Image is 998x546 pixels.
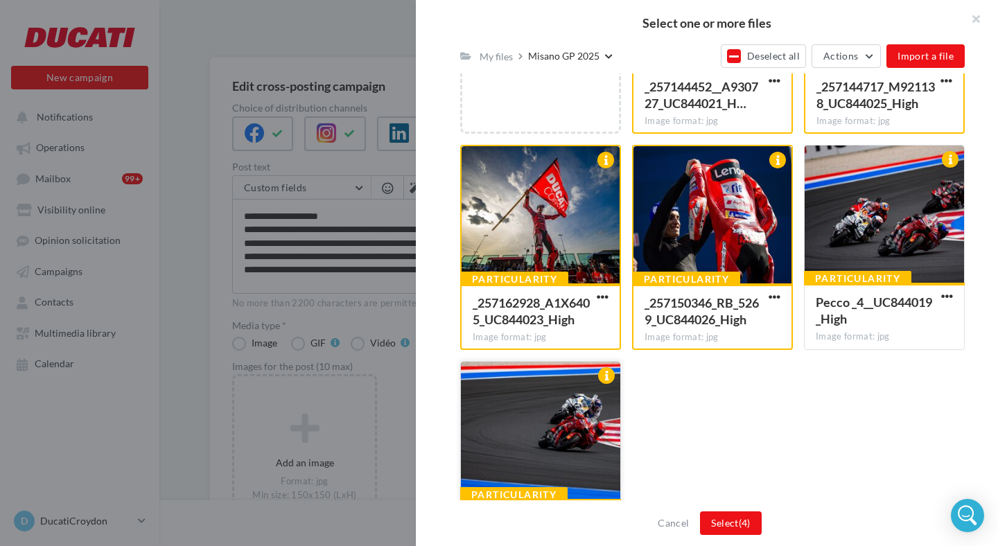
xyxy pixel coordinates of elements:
[816,79,935,111] span: _257144717_M921138_UC844025_High
[886,44,965,68] button: Import a file
[812,44,881,68] button: Actions
[700,511,761,535] button: Select(4)
[739,517,751,529] span: (4)
[645,295,759,327] span: _257150346_RB_5269_UC844026_High
[461,272,568,287] div: Particularity
[438,17,976,29] h2: Select one or more files
[473,295,590,327] span: _257162928_A1X6405_UC844023_High
[633,272,740,287] div: Particularity
[473,331,609,344] div: Image format: jpg
[816,294,932,326] span: Pecco _4__UC844019_High
[823,50,858,62] span: Actions
[951,499,984,532] div: Open Intercom Messenger
[480,50,513,64] div: My files
[898,50,954,62] span: Import a file
[816,115,952,127] div: Image format: jpg
[721,44,806,68] button: Deselect all
[528,49,599,63] div: Misano GP 2025
[645,331,780,344] div: Image format: jpg
[460,487,568,502] div: Particularity
[645,79,758,111] span: _257144452__A930727_UC844021_High
[652,515,694,531] button: Cancel
[645,115,780,127] div: Image format: jpg
[804,271,911,286] div: Particularity
[816,331,953,343] div: Image format: jpg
